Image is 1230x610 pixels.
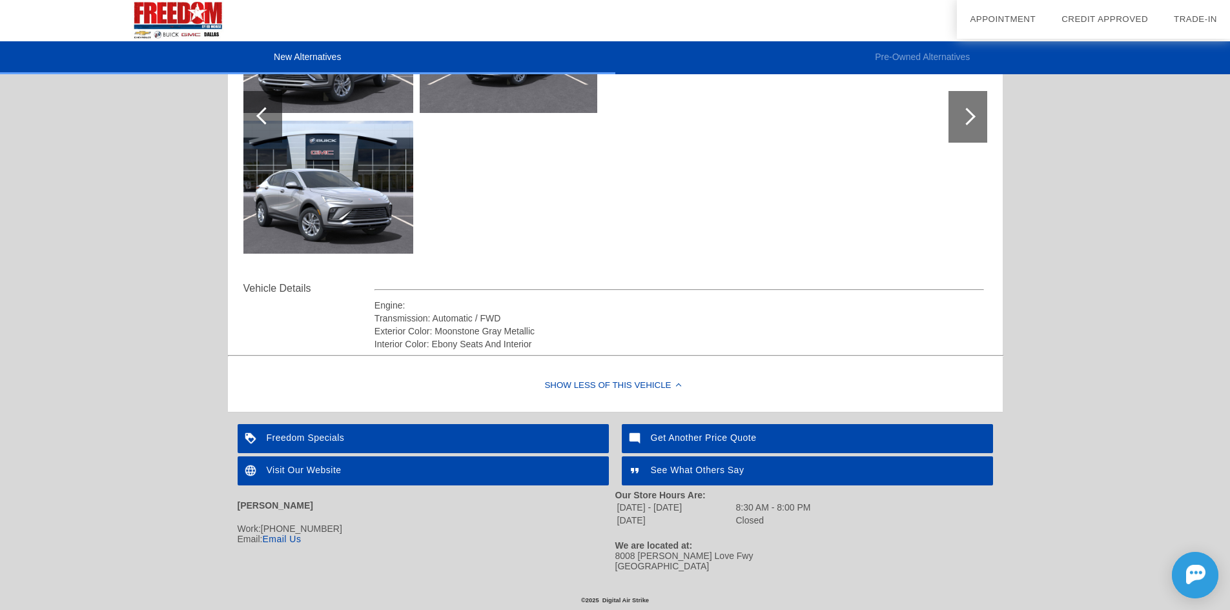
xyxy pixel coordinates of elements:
div: Work: [238,524,615,534]
a: Email Us [262,534,301,544]
img: ic_loyalty_white_24dp_2x.png [238,424,267,453]
a: See What Others Say [622,456,993,485]
iframe: Chat Assistance [1114,540,1230,610]
strong: Our Store Hours Are: [615,490,706,500]
a: Freedom Specials [238,424,609,453]
td: 8:30 AM - 8:00 PM [735,502,812,513]
td: [DATE] - [DATE] [617,502,734,513]
a: Trade-In [1174,14,1217,24]
div: Engine: [374,299,985,312]
div: Interior Color: Ebony Seats And Interior [374,338,985,351]
a: Credit Approved [1061,14,1148,24]
img: 31.jpg [236,121,413,254]
a: Appointment [970,14,1036,24]
span: [PHONE_NUMBER] [261,524,342,534]
strong: [PERSON_NAME] [238,500,313,511]
div: Vehicle Details [243,281,374,296]
td: Closed [735,514,812,526]
div: Exterior Color: Moonstone Gray Metallic [374,325,985,338]
div: Email: [238,534,615,544]
img: ic_mode_comment_white_24dp_2x.png [622,424,651,453]
div: 8008 [PERSON_NAME] Love Fwy [GEOGRAPHIC_DATA] [615,551,993,571]
strong: We are located at: [615,540,693,551]
a: Get Another Price Quote [622,424,993,453]
div: Show Less of this Vehicle [228,360,1003,412]
img: ic_language_white_24dp_2x.png [238,456,267,485]
a: Visit Our Website [238,456,609,485]
div: Transmission: Automatic / FWD [374,312,985,325]
td: [DATE] [617,514,734,526]
img: ic_format_quote_white_24dp_2x.png [622,456,651,485]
